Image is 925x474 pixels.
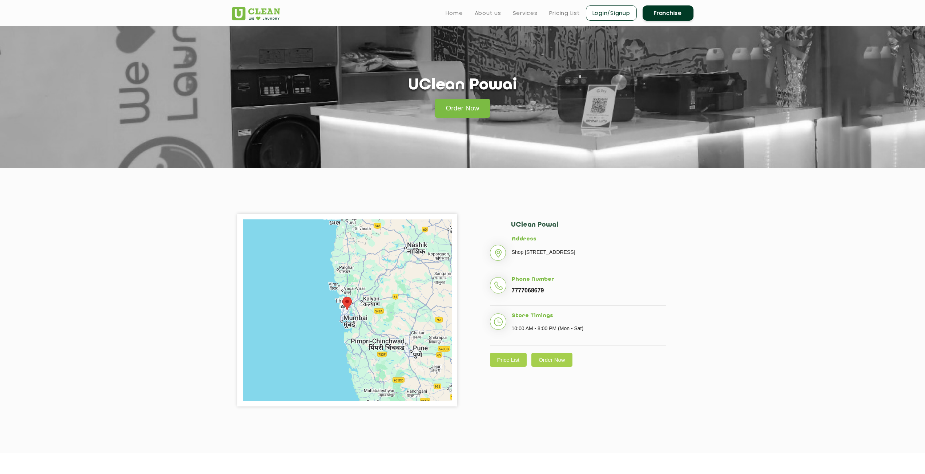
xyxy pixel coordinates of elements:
[549,9,580,17] a: Pricing List
[232,7,280,20] img: UClean Laundry and Dry Cleaning
[513,9,538,17] a: Services
[512,287,544,294] a: 7777068679
[435,99,490,118] a: Order Now
[512,247,666,258] p: Shop [STREET_ADDRESS]
[511,221,666,236] h2: UClean Powai
[512,313,666,319] h5: Store Timings
[512,323,666,334] p: 10:00 AM - 8:00 PM (Mon - Sat)
[643,5,693,21] a: Franchise
[531,353,572,367] a: Order Now
[512,276,666,283] h5: Phone Number
[512,236,666,243] h5: Address
[408,76,517,95] h1: UClean Powai
[446,9,463,17] a: Home
[586,5,637,21] a: Login/Signup
[490,353,527,367] a: Price List
[475,9,501,17] a: About us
